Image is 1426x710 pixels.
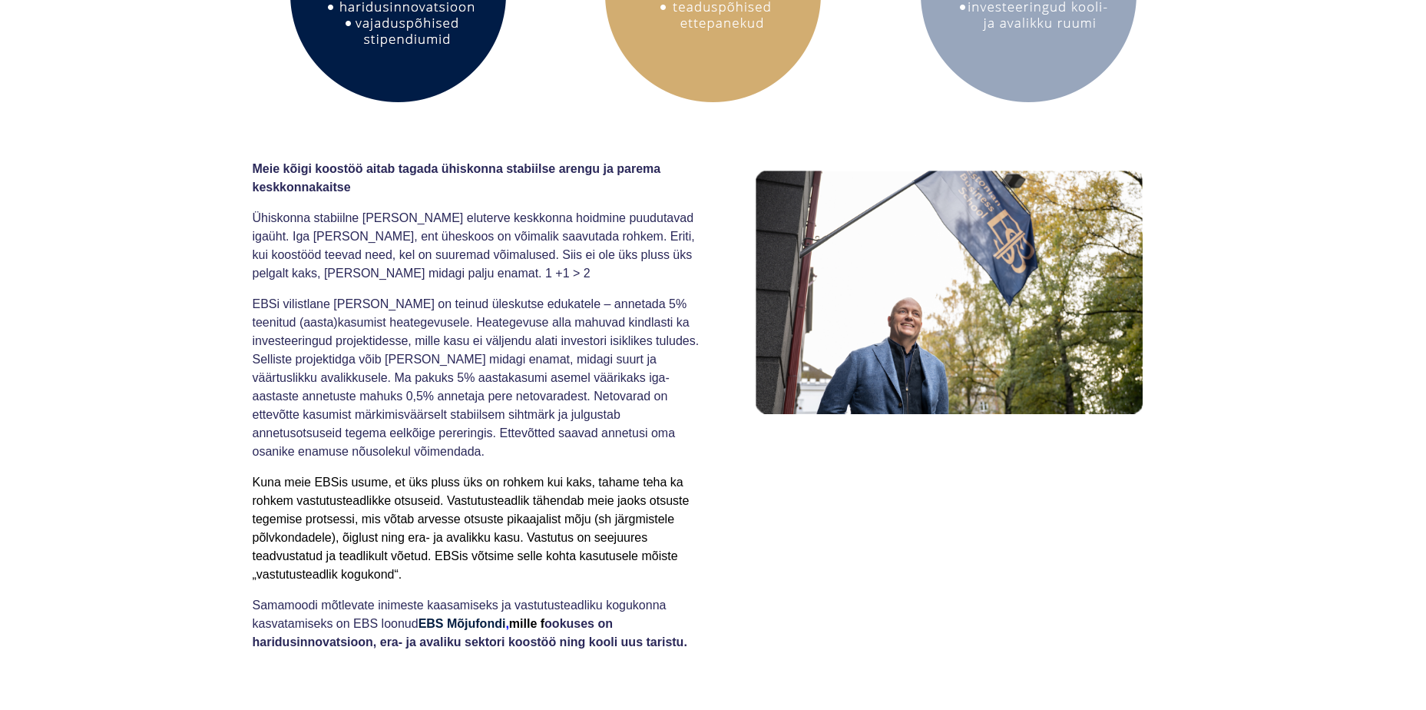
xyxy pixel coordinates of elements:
[253,599,687,649] span: Samamoodi mõtlevate inimeste kaasamiseks ja vastutusteadliku kogukonna kasvatamiseks on EBS loonud
[505,617,508,630] span: ,
[253,211,695,280] span: Ühiskonna stabiilne [PERSON_NAME] eluterve keskkonna hoidmine puudutavad igaüht. Iga [PERSON_NAME...
[419,617,506,630] a: EBS Mõjufondi
[253,476,690,581] span: Kuna meie EBSis usume, et üks pluss üks on rohkem kui kaks, tahame teha ka rohkem vastutusteadlik...
[509,617,544,630] span: mille f
[253,297,700,458] span: EBSi vilistlane [PERSON_NAME] on teinud üleskutse edukatele – annetada 5% teenitud (aasta)kasumis...
[253,162,661,194] span: Meie kõigi koostöö aitab tagada ühiskonna stabiilse arengu ja parema keskkonnakaitse
[725,171,1174,414] img: thumbnail_image002-1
